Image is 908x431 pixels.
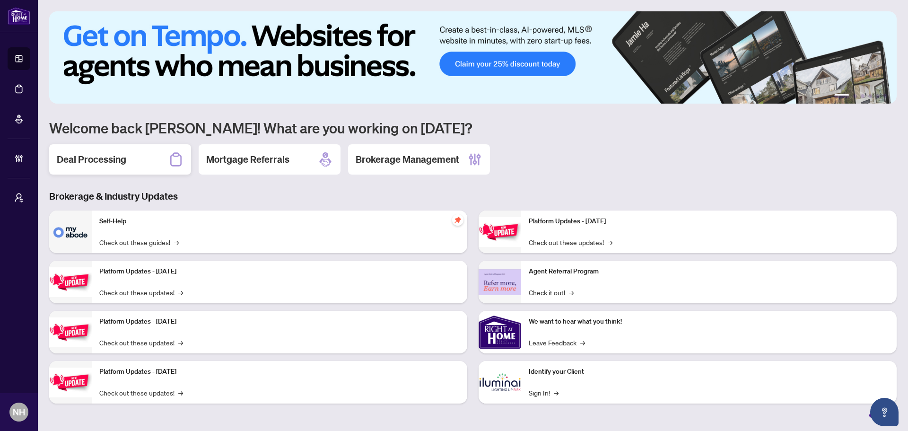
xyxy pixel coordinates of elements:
[883,94,887,98] button: 6
[206,153,289,166] h2: Mortgage Referrals
[13,405,25,419] span: NH
[529,387,559,398] a: Sign In!→
[529,237,612,247] a: Check out these updates!→
[49,119,897,137] h1: Welcome back [PERSON_NAME]! What are you working on [DATE]?
[529,266,889,277] p: Agent Referral Program
[876,94,880,98] button: 5
[178,337,183,348] span: →
[14,193,24,202] span: user-switch
[529,367,889,377] p: Identify your Client
[356,153,459,166] h2: Brokerage Management
[49,368,92,397] img: Platform Updates - July 8, 2025
[49,211,92,253] img: Self-Help
[57,153,126,166] h2: Deal Processing
[529,317,889,327] p: We want to hear what you think!
[479,269,521,295] img: Agent Referral Program
[99,387,183,398] a: Check out these updates!→
[49,190,897,203] h3: Brokerage & Industry Updates
[99,287,183,298] a: Check out these updates!→
[529,216,889,227] p: Platform Updates - [DATE]
[99,216,460,227] p: Self-Help
[853,94,857,98] button: 2
[569,287,574,298] span: →
[529,337,585,348] a: Leave Feedback→
[174,237,179,247] span: →
[861,94,864,98] button: 3
[529,287,574,298] a: Check it out!→
[178,287,183,298] span: →
[49,317,92,347] img: Platform Updates - July 21, 2025
[479,311,521,353] img: We want to hear what you think!
[99,237,179,247] a: Check out these guides!→
[8,7,30,25] img: logo
[608,237,612,247] span: →
[49,267,92,297] img: Platform Updates - September 16, 2025
[178,387,183,398] span: →
[99,317,460,327] p: Platform Updates - [DATE]
[479,217,521,247] img: Platform Updates - June 23, 2025
[99,337,183,348] a: Check out these updates!→
[479,361,521,404] img: Identify your Client
[99,367,460,377] p: Platform Updates - [DATE]
[868,94,872,98] button: 4
[580,337,585,348] span: →
[870,398,899,426] button: Open asap
[554,387,559,398] span: →
[49,11,897,104] img: Slide 0
[834,94,849,98] button: 1
[99,266,460,277] p: Platform Updates - [DATE]
[452,214,463,226] span: pushpin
